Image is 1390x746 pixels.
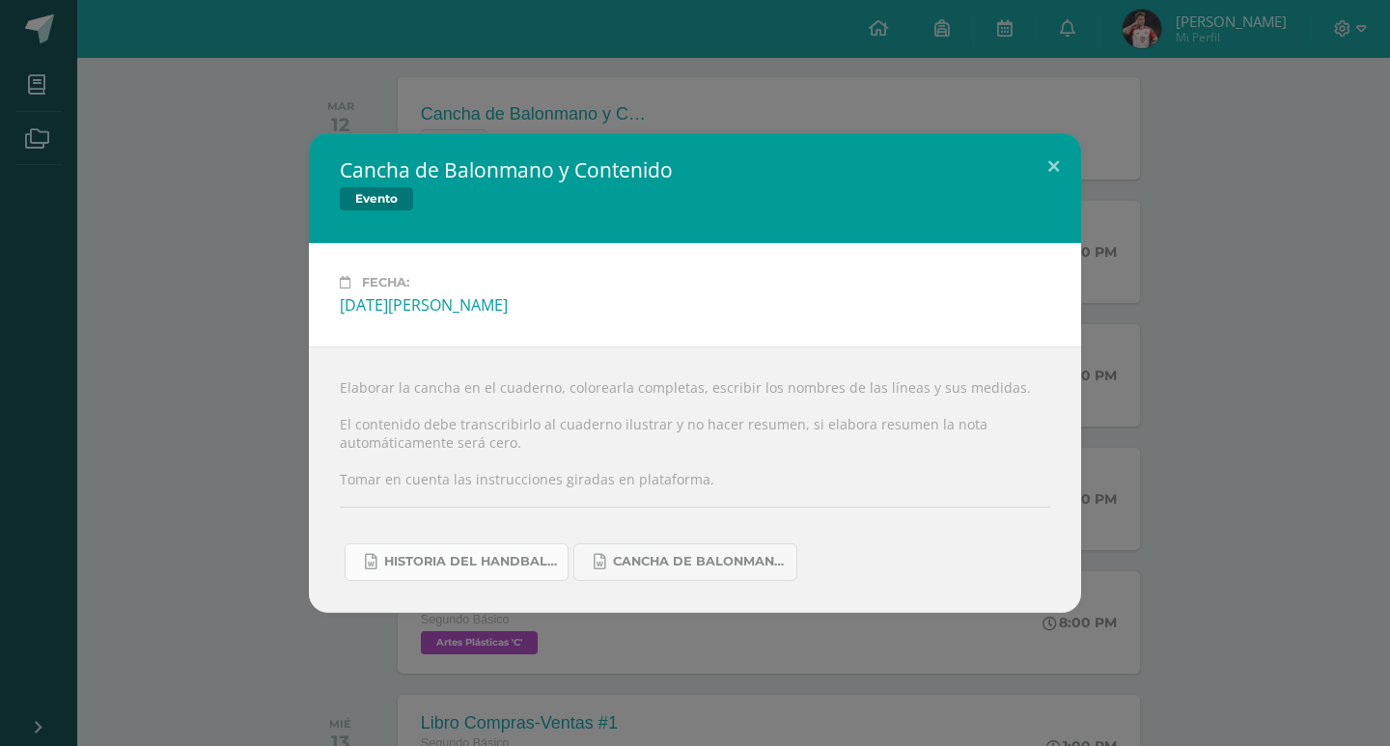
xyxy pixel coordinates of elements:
[340,156,673,183] h2: Cancha de Balonmano y Contenido
[613,554,787,569] span: Cancha de Balonmano.docx
[340,187,413,210] span: Evento
[345,543,569,581] a: Historia del handball.docx
[309,346,1081,612] div: Elaborar la cancha en el cuaderno, colorearla completas, escribir los nombres de las líneas y sus...
[340,294,1050,316] div: [DATE][PERSON_NAME]
[573,543,797,581] a: Cancha de Balonmano.docx
[1026,133,1081,199] button: Close (Esc)
[384,554,558,569] span: Historia del handball.docx
[362,275,409,290] span: Fecha:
